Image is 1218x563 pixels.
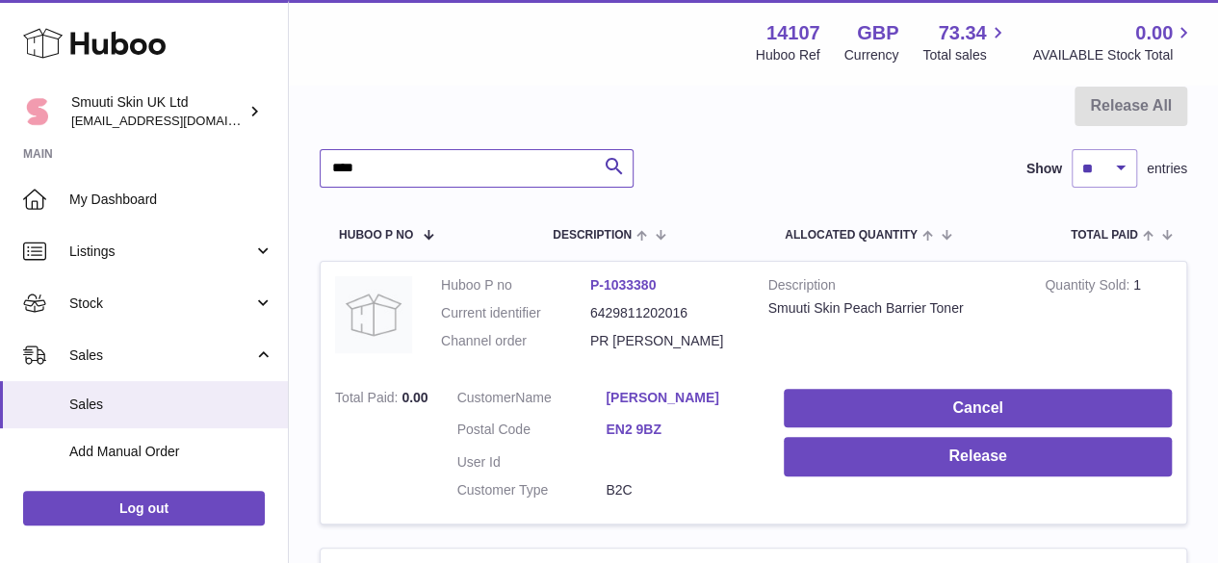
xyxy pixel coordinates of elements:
span: Sales [69,346,253,365]
span: 73.34 [938,20,986,46]
button: Cancel [784,389,1172,428]
strong: Quantity Sold [1045,277,1133,297]
span: Sales [69,396,273,414]
strong: Total Paid [335,390,402,410]
dt: User Id [457,453,607,472]
td: 1 [1030,262,1186,374]
span: 0.00 [402,390,428,405]
span: Customer [457,390,516,405]
span: AVAILABLE Stock Total [1032,46,1195,64]
div: Huboo Ref [756,46,820,64]
a: Log out [23,491,265,525]
span: [EMAIL_ADDRESS][DOMAIN_NAME] [71,113,283,128]
strong: Description [768,276,1017,299]
span: Add Manual Order [69,443,273,461]
dt: Postal Code [457,421,607,444]
span: entries [1147,160,1187,178]
strong: GBP [857,20,898,46]
span: Total sales [922,46,1008,64]
strong: 14107 [766,20,820,46]
span: Stock [69,294,253,313]
a: EN2 9BZ [606,421,755,439]
div: Smuuti Skin Peach Barrier Toner [768,299,1017,318]
img: internalAdmin-14107@internal.huboo.com [23,97,52,126]
button: Release [784,437,1172,476]
span: Listings [69,243,253,261]
span: My Dashboard [69,191,273,209]
dt: Name [457,389,607,412]
dt: Channel order [441,332,590,350]
span: ALLOCATED Quantity [785,229,918,242]
dd: B2C [606,481,755,499]
div: Currency [844,46,899,64]
a: 0.00 AVAILABLE Stock Total [1032,20,1195,64]
dd: 6429811202016 [590,304,739,322]
span: Description [553,229,632,242]
dd: PR [PERSON_NAME] [590,332,739,350]
dt: Customer Type [457,481,607,499]
a: P-1033380 [590,277,657,293]
a: [PERSON_NAME] [606,389,755,407]
dt: Current identifier [441,304,590,322]
span: Total paid [1071,229,1138,242]
span: 0.00 [1135,20,1173,46]
div: Smuuti Skin UK Ltd [71,93,245,130]
span: Huboo P no [339,229,413,242]
dt: Huboo P no [441,276,590,294]
label: Show [1026,160,1062,178]
a: 73.34 Total sales [922,20,1008,64]
img: no-photo.jpg [335,276,412,353]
